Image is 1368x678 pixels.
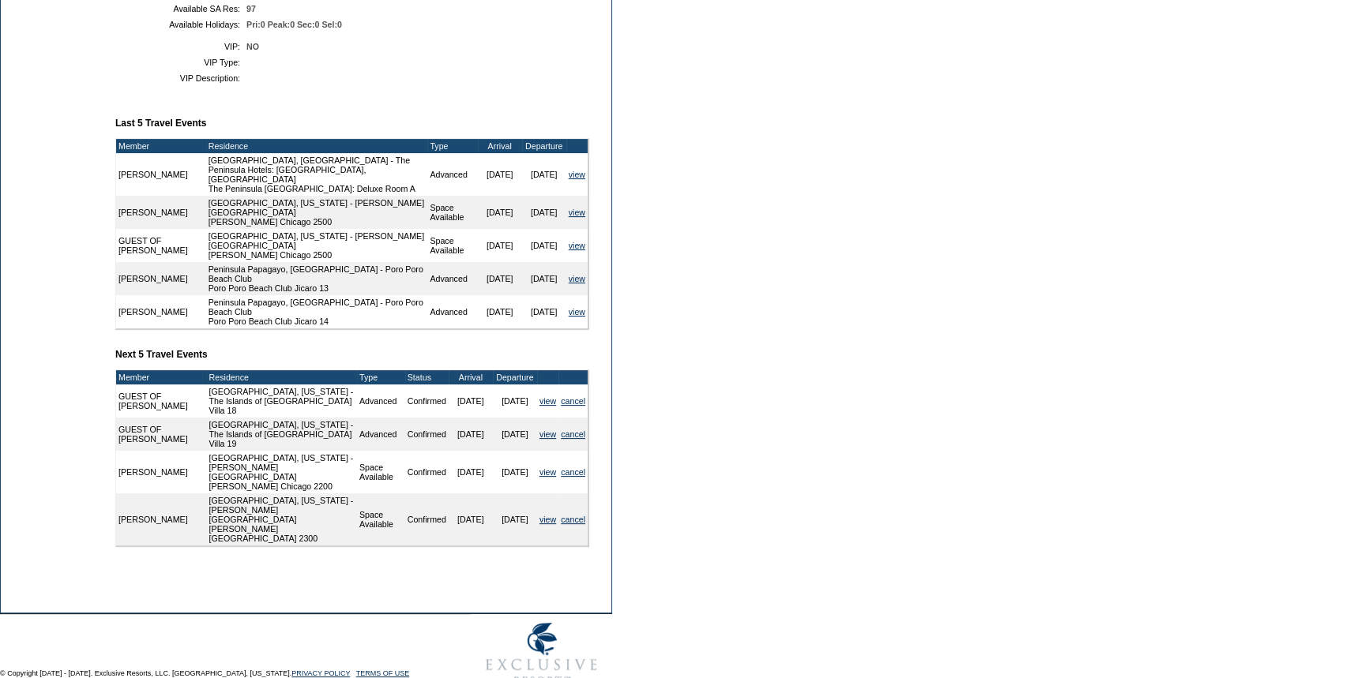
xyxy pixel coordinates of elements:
td: [DATE] [449,418,493,451]
a: cancel [561,467,585,477]
td: Member [116,139,206,153]
td: Peninsula Papagayo, [GEOGRAPHIC_DATA] - Poro Poro Beach Club Poro Poro Beach Club Jicaro 13 [206,262,428,295]
td: Member [116,370,202,384]
td: [GEOGRAPHIC_DATA], [US_STATE] - The Islands of [GEOGRAPHIC_DATA] Villa 18 [207,384,357,418]
a: view [569,241,585,250]
a: view [569,307,585,317]
td: Departure [493,370,537,384]
td: [DATE] [493,384,537,418]
td: [PERSON_NAME] [116,493,202,545]
a: view [569,170,585,179]
a: PRIVACY POLICY [291,669,350,677]
td: Available SA Res: [122,4,240,13]
a: view [539,429,556,439]
td: [DATE] [522,229,566,262]
td: GUEST OF [PERSON_NAME] [116,229,206,262]
td: [PERSON_NAME] [116,153,206,196]
td: Status [405,370,449,384]
td: VIP Type: [122,58,240,67]
td: [DATE] [478,262,522,295]
td: Confirmed [405,451,449,493]
td: [DATE] [522,295,566,328]
td: Space Available [357,451,405,493]
td: Arrival [449,370,493,384]
td: Confirmed [405,418,449,451]
td: Departure [522,139,566,153]
td: [DATE] [522,196,566,229]
td: [DATE] [522,262,566,295]
td: [PERSON_NAME] [116,451,202,493]
td: [DATE] [478,153,522,196]
span: NO [246,42,259,51]
td: [GEOGRAPHIC_DATA], [US_STATE] - [PERSON_NAME][GEOGRAPHIC_DATA] [PERSON_NAME] Chicago 2500 [206,229,428,262]
td: Arrival [478,139,522,153]
span: Pri:0 Peak:0 Sec:0 Sel:0 [246,20,342,29]
td: [PERSON_NAME] [116,262,206,295]
td: Space Available [427,196,477,229]
a: TERMS OF USE [356,669,410,677]
td: Peninsula Papagayo, [GEOGRAPHIC_DATA] - Poro Poro Beach Club Poro Poro Beach Club Jicaro 14 [206,295,428,328]
td: VIP: [122,42,240,51]
td: Advanced [427,295,477,328]
td: VIP Description: [122,73,240,83]
a: view [539,467,556,477]
td: [DATE] [493,493,537,545]
td: Advanced [357,418,405,451]
a: view [539,396,556,406]
b: Next 5 Travel Events [115,349,208,360]
td: Space Available [357,493,405,545]
td: [DATE] [478,229,522,262]
td: GUEST OF [PERSON_NAME] [116,384,202,418]
td: Confirmed [405,384,449,418]
td: [DATE] [478,196,522,229]
a: view [569,208,585,217]
td: Type [357,370,405,384]
td: GUEST OF [PERSON_NAME] [116,418,202,451]
a: cancel [561,429,585,439]
a: view [569,274,585,283]
td: [GEOGRAPHIC_DATA], [US_STATE] - [PERSON_NAME][GEOGRAPHIC_DATA] [PERSON_NAME] Chicago 2200 [207,451,357,493]
td: Advanced [427,262,477,295]
span: 97 [246,4,256,13]
td: Advanced [357,384,405,418]
td: [PERSON_NAME] [116,196,206,229]
td: [DATE] [493,418,537,451]
td: Space Available [427,229,477,262]
td: [DATE] [449,384,493,418]
td: [PERSON_NAME] [116,295,206,328]
td: [GEOGRAPHIC_DATA], [US_STATE] - [PERSON_NAME][GEOGRAPHIC_DATA] [PERSON_NAME] [GEOGRAPHIC_DATA] 2300 [207,493,357,545]
td: [DATE] [522,153,566,196]
a: cancel [561,515,585,524]
a: view [539,515,556,524]
td: [GEOGRAPHIC_DATA], [US_STATE] - [PERSON_NAME][GEOGRAPHIC_DATA] [PERSON_NAME] Chicago 2500 [206,196,428,229]
td: Available Holidays: [122,20,240,29]
td: Advanced [427,153,477,196]
td: [DATE] [449,451,493,493]
td: [GEOGRAPHIC_DATA], [US_STATE] - The Islands of [GEOGRAPHIC_DATA] Villa 19 [207,418,357,451]
td: Residence [206,139,428,153]
td: [GEOGRAPHIC_DATA], [GEOGRAPHIC_DATA] - The Peninsula Hotels: [GEOGRAPHIC_DATA], [GEOGRAPHIC_DATA]... [206,153,428,196]
b: Last 5 Travel Events [115,118,206,129]
td: [DATE] [449,493,493,545]
a: cancel [561,396,585,406]
td: [DATE] [493,451,537,493]
td: Type [427,139,477,153]
td: Confirmed [405,493,449,545]
td: [DATE] [478,295,522,328]
td: Residence [207,370,357,384]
